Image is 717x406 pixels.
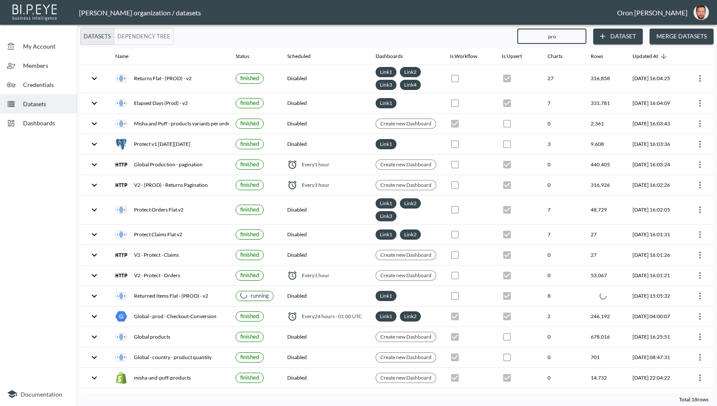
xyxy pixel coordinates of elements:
[626,93,677,113] th: 2025-09-24, 16:04:09
[495,266,541,286] th: {"type":{},"key":null,"ref":null,"props":{"disabled":true,"checked":true,"color":"primary","style...
[593,29,643,44] button: Dataset
[400,198,421,209] div: Link2
[450,51,477,61] div: Is Workflow
[443,114,495,134] th: {"type":{},"key":null,"ref":null,"props":{"disabled":true,"checked":true,"color":"primary","style...
[115,249,222,261] div: V2 - Protect - Claims
[376,180,436,190] div: Create new Dashboard
[584,266,626,286] th: 53,067
[369,196,443,224] th: {"type":"div","key":null,"ref":null,"props":{"style":{"display":"flex","flexWrap":"wrap","gap":6}...
[541,245,584,265] th: 0
[115,372,127,384] img: shopify products
[591,51,603,61] div: Rows
[379,352,433,362] a: Create new Dashboard
[378,198,394,208] a: Link1
[541,307,584,327] th: 2
[280,286,369,306] th: Disabled
[495,64,541,93] th: {"type":{},"key":null,"ref":null,"props":{"disabled":true,"checked":true,"color":"primary","style...
[87,289,102,303] button: expand row
[115,270,127,281] img: http icon
[379,250,433,260] a: Create new Dashboard
[87,96,102,110] button: expand row
[229,307,280,327] th: {"type":{},"key":null,"ref":null,"props":{"size":"small","label":{"type":{},"key":null,"ref":null...
[87,203,102,217] button: expand row
[23,61,70,70] span: Members
[87,248,102,262] button: expand row
[495,175,541,195] th: {"type":{},"key":null,"ref":null,"props":{"disabled":true,"checked":true,"color":"primary","style...
[376,211,396,221] div: Link3
[240,75,259,81] span: finished
[693,117,707,130] button: more
[280,196,369,224] th: Disabled
[693,371,707,385] button: more
[7,389,70,399] a: Documentation
[240,99,259,106] span: finished
[584,286,626,306] th: {"type":"div","key":null,"ref":null,"props":{"style":{"display":"flex","justifyContent":"center"}...
[626,245,677,265] th: 2025-09-24, 16:01:26
[376,98,396,108] div: Link1
[626,327,677,347] th: 2025-09-14, 16:25:51
[626,266,677,286] th: 2025-09-24, 16:01:21
[693,351,707,364] button: more
[229,327,280,347] th: {"type":{},"key":null,"ref":null,"props":{"size":"small","label":{"type":{},"key":null,"ref":null...
[376,270,436,281] div: Create new Dashboard
[115,290,127,302] img: inner join icon
[443,348,495,368] th: {"type":{},"key":null,"ref":null,"props":{"disabled":true,"checked":true,"color":"primary","style...
[369,134,443,154] th: {"type":"div","key":null,"ref":null,"props":{"style":{"display":"flex","flexWrap":"wrap","gap":6}...
[495,348,541,368] th: {"type":{},"key":null,"ref":null,"props":{"disabled":true,"checked":false,"color":"primary","styl...
[677,114,714,134] th: {"type":{"isMobxInjector":true,"displayName":"inject-with-userStore-stripeStore-datasetsStore(Obj...
[541,327,584,347] th: 0
[517,26,586,47] input: Search datasets
[302,313,362,320] span: Every 24 hours - 01:00 UTC
[87,371,102,385] button: expand row
[240,120,259,127] span: finished
[400,67,421,77] div: Link2
[584,64,626,93] th: 316,858
[229,134,280,154] th: {"type":{},"key":null,"ref":null,"props":{"size":"small","label":{"type":{},"key":null,"ref":null...
[369,327,443,347] th: {"type":{},"key":null,"ref":null,"props":{"size":"small","clickable":true,"style":{"background":"...
[443,196,495,224] th: {"type":{},"key":null,"ref":null,"props":{"disabled":true,"checked":false,"color":"primary","styl...
[87,330,102,344] button: expand row
[287,51,322,61] span: Scheduled
[115,204,127,216] img: inner join icon
[632,51,669,61] span: Updated At
[87,391,102,406] button: expand row
[541,348,584,368] th: 0
[115,97,222,109] div: Elapsed Days (Prod) - v2
[495,307,541,327] th: {"type":{},"key":null,"ref":null,"props":{"disabled":true,"checked":true,"color":"primary","style...
[240,272,259,278] span: finished
[115,159,127,171] img: http icon
[115,392,127,404] img: postgres icon
[693,158,707,171] button: more
[376,51,414,61] span: Dashboards
[369,114,443,134] th: {"type":{},"key":null,"ref":null,"props":{"size":"small","clickable":true,"style":{"background":"...
[402,229,418,239] a: Link2
[108,114,229,134] th: {"type":"div","key":null,"ref":null,"props":{"style":{"display":"flex","gap":16,"alignItems":"cen...
[541,93,584,113] th: 7
[378,211,394,221] a: Link3
[502,51,522,61] div: Is Upsert
[280,266,369,286] th: {"type":"div","key":null,"ref":null,"props":{"style":{"display":"flex","alignItems":"center","col...
[229,175,280,195] th: {"type":{},"key":null,"ref":null,"props":{"size":"small","label":{"type":{},"key":null,"ref":null...
[443,64,495,93] th: {"type":{},"key":null,"ref":null,"props":{"disabled":true,"checked":false,"color":"primary","styl...
[87,116,102,131] button: expand row
[108,245,229,265] th: {"type":"div","key":null,"ref":null,"props":{"style":{"display":"flex","gap":16,"alignItems":"cen...
[115,310,222,322] div: Global - prod - Checkout-Conversion
[115,118,222,130] div: Misha and Puff - products variants per orderId
[369,348,443,368] th: {"type":{},"key":null,"ref":null,"props":{"size":"small","clickable":true,"style":{"background":"...
[693,391,707,405] button: more
[240,161,259,168] span: finished
[495,155,541,175] th: {"type":{},"key":null,"ref":null,"props":{"disabled":true,"checked":true,"color":"primary","style...
[115,310,127,322] img: big query icon
[677,93,714,113] th: {"type":{"isMobxInjector":true,"displayName":"inject-with-userStore-stripeStore-datasetsStore(Obj...
[108,64,229,93] th: {"type":"div","key":null,"ref":null,"props":{"style":{"display":"flex","gap":16,"alignItems":"cen...
[677,64,714,93] th: {"type":{"isMobxInjector":true,"displayName":"inject-with-userStore-stripeStore-datasetsStore(Obj...
[693,330,707,344] button: more
[369,175,443,195] th: {"type":{},"key":null,"ref":null,"props":{"size":"small","clickable":true,"style":{"background":"...
[541,64,584,93] th: 27
[584,196,626,224] th: 48,729
[87,309,102,324] button: expand row
[379,180,433,190] a: Create new Dashboard
[541,196,584,224] th: 7
[369,155,443,175] th: {"type":{},"key":null,"ref":null,"props":{"size":"small","clickable":true,"style":{"background":"...
[229,245,280,265] th: {"type":{},"key":null,"ref":null,"props":{"size":"small","label":{"type":{},"key":null,"ref":null...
